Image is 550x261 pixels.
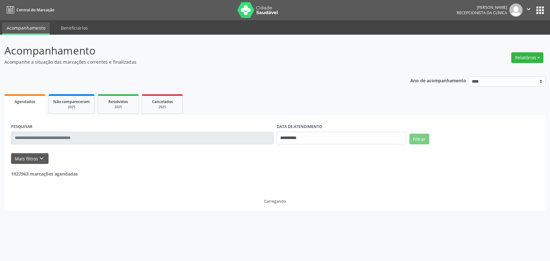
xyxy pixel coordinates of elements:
span: Agendados [14,99,35,104]
div: 2025 [147,105,178,109]
div: Carregando [264,199,286,204]
span: Recepcionista da clínica [457,10,507,15]
p: Ano de acompanhamento [410,76,466,84]
div: [PERSON_NAME] [457,5,507,10]
span: Não compareceram [53,99,90,104]
span: Resolvidos [108,99,128,104]
img: img [509,3,523,17]
span: Central de Marcação [16,7,54,13]
strong: 1927963 marcações agendadas [11,171,78,177]
label: DATA DE ATENDIMENTO [277,122,322,132]
button:  [523,3,535,17]
a: Central de Marcação [4,5,54,15]
button: apps [535,5,546,16]
div: 2025 [53,105,90,109]
a: Acompanhamento [2,22,50,35]
p: Acompanhe a situação das marcações correntes e finalizadas [4,59,383,65]
div: 2025 [102,105,134,109]
button: Filtrar [409,134,429,144]
button: Mais filtroskeyboard_arrow_down [11,153,49,164]
label: PESQUISAR [11,122,32,132]
button: Relatórios [511,52,543,63]
span: Cancelados [152,99,173,104]
a: Beneficiários [56,22,92,33]
i:  [525,6,532,13]
i: keyboard_arrow_down [38,155,45,162]
p: Acompanhamento [4,43,383,59]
